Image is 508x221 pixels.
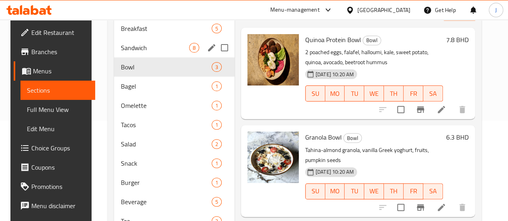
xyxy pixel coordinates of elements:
[426,185,440,197] span: SA
[114,173,234,192] div: Burger1
[305,34,361,46] span: Quinoa Protein Bowl
[404,183,423,199] button: FR
[114,38,234,57] div: Sandwich8edit
[120,24,211,33] span: Breakfast
[305,183,325,199] button: SU
[453,198,472,217] button: delete
[189,43,199,53] div: items
[367,185,381,197] span: WE
[14,61,95,81] a: Menus
[114,115,234,134] div: Tacos1
[33,66,89,76] span: Menus
[344,134,361,143] span: Bowl
[212,160,221,167] span: 1
[384,85,404,101] button: TH
[305,47,443,67] p: 2 poached eggs, falafel, halloumi, kale, sweet potato, quinoa, avocado, beetroot hummus
[309,88,322,99] span: SU
[114,154,234,173] div: Snack1
[426,88,440,99] span: SA
[206,42,218,54] button: edit
[446,132,469,143] h6: 6.3 BHD
[31,143,89,153] span: Choice Groups
[446,34,469,45] h6: 7.8 BHD
[367,88,381,99] span: WE
[212,63,221,71] span: 3
[325,183,345,199] button: MO
[411,198,430,217] button: Branch-specific-item
[212,139,222,149] div: items
[14,42,95,61] a: Branches
[495,6,497,14] span: J
[14,138,95,158] a: Choice Groups
[305,131,342,143] span: Granola Bowl
[423,85,443,101] button: SA
[31,28,89,37] span: Edit Restaurant
[364,183,384,199] button: WE
[120,101,211,110] span: Omelette
[120,43,189,53] div: Sandwich
[407,185,420,197] span: FR
[212,158,222,168] div: items
[328,185,342,197] span: MO
[114,96,234,115] div: Omelette1
[31,162,89,172] span: Coupons
[392,101,409,118] span: Select to update
[20,81,95,100] a: Sections
[325,85,345,101] button: MO
[120,178,211,187] span: Burger
[345,85,364,101] button: TU
[212,83,221,90] span: 1
[348,88,361,99] span: TU
[392,199,409,216] span: Select to update
[212,102,221,109] span: 1
[363,36,381,45] span: Bowl
[114,134,234,154] div: Salad2
[27,124,89,134] span: Edit Menu
[27,105,89,114] span: Full Menu View
[120,139,211,149] span: Salad
[404,85,423,101] button: FR
[212,178,222,187] div: items
[348,185,361,197] span: TU
[247,132,299,183] img: Granola Bowl
[437,105,446,114] a: Edit menu item
[14,177,95,196] a: Promotions
[114,19,234,38] div: Breakfast5
[212,81,222,91] div: items
[453,100,472,119] button: delete
[120,120,211,130] span: Tacos
[14,158,95,177] a: Coupons
[27,85,89,95] span: Sections
[14,196,95,215] a: Menu disclaimer
[114,192,234,211] div: Beverage5
[270,5,320,15] div: Menu-management
[411,100,430,119] button: Branch-specific-item
[345,183,364,199] button: TU
[212,25,221,32] span: 5
[247,34,299,85] img: Quinoa Protein Bowl
[387,185,400,197] span: TH
[120,81,211,91] div: Bagel
[120,62,211,72] span: Bowl
[14,23,95,42] a: Edit Restaurant
[305,145,443,165] p: Tahina-almond granola, vanilla Greek yoghurt, fruits, pumpkin seeds
[114,57,234,77] div: Bowl3
[387,88,400,99] span: TH
[407,88,420,99] span: FR
[31,201,89,211] span: Menu disclaimer
[343,133,362,143] div: Bowl
[212,179,221,187] span: 1
[212,140,221,148] span: 2
[212,121,221,129] span: 1
[437,203,446,212] a: Edit menu item
[357,6,410,14] div: [GEOGRAPHIC_DATA]
[423,183,443,199] button: SA
[328,88,342,99] span: MO
[312,168,357,176] span: [DATE] 10:20 AM
[31,47,89,57] span: Branches
[20,119,95,138] a: Edit Menu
